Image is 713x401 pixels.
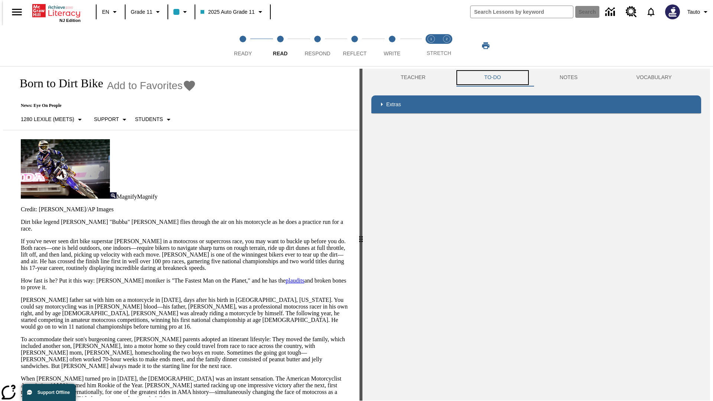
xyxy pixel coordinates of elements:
text: 1 [430,37,432,41]
button: Add to Favorites - Born to Dirt Bike [107,79,196,92]
button: Teacher [371,69,455,87]
button: Print [474,39,498,52]
button: Select a new avatar [661,2,684,22]
p: To accommodate their son's burgeoning career, [PERSON_NAME] parents adopted an itinerant lifestyl... [21,336,351,369]
p: Extras [386,101,401,108]
button: Scaffolds, Support [91,113,132,126]
span: Support Offline [38,390,70,395]
span: Grade 11 [131,8,152,16]
a: Data Center [601,2,621,22]
button: Stretch Respond step 2 of 2 [436,25,458,66]
button: Read step 2 of 5 [258,25,302,66]
a: Resource Center, Will open in new tab [621,2,641,22]
p: Support [94,115,119,123]
button: Class: 2025 Auto Grade 11, Select your class [198,5,267,19]
p: Students [135,115,163,123]
p: How fast is he? Put it this way: [PERSON_NAME] moniker is "The Fastest Man on the Planet," and he... [21,277,351,291]
button: Respond step 3 of 5 [296,25,339,66]
div: Home [32,3,81,23]
button: TO-DO [455,69,530,87]
button: Profile/Settings [684,5,713,19]
span: Respond [305,50,330,56]
button: Stretch Read step 1 of 2 [420,25,442,66]
p: 1280 Lexile (Meets) [21,115,74,123]
span: Read [273,50,288,56]
button: VOCABULARY [607,69,701,87]
span: EN [102,8,109,16]
span: Ready [234,50,252,56]
img: Magnify [110,192,117,199]
span: Reflect [343,50,367,56]
button: Language: EN, Select a language [99,5,123,19]
span: Tauto [687,8,700,16]
button: Support Offline [22,384,76,401]
button: Grade: Grade 11, Select a grade [128,5,165,19]
button: Select Student [132,113,176,126]
div: Extras [371,95,701,113]
p: News: Eye On People [12,103,196,108]
span: Write [384,50,400,56]
span: Magnify [117,193,137,200]
a: Notifications [641,2,661,22]
button: Write step 5 of 5 [371,25,414,66]
button: Open side menu [6,1,28,23]
button: Class color is light blue. Change class color [170,5,192,19]
button: Ready step 1 of 5 [221,25,264,66]
input: search field [471,6,573,18]
span: NJ Edition [59,18,81,23]
button: Select Lexile, 1280 Lexile (Meets) [18,113,87,126]
div: reading [3,69,359,397]
button: Reflect step 4 of 5 [333,25,376,66]
img: Motocross racer James Stewart flies through the air on his dirt bike. [21,139,110,199]
p: Credit: [PERSON_NAME]/AP Images [21,206,351,213]
span: Add to Favorites [107,80,183,92]
p: [PERSON_NAME] father sat with him on a motorcycle in [DATE], days after his birth in [GEOGRAPHIC_... [21,297,351,330]
span: Magnify [137,193,157,200]
button: NOTES [530,69,607,87]
h1: Born to Dirt Bike [12,76,103,90]
div: Press Enter or Spacebar and then press right and left arrow keys to move the slider [359,69,362,401]
a: plaudits [286,277,305,284]
div: activity [362,69,710,401]
text: 2 [446,37,447,41]
img: Avatar [665,4,680,19]
p: Dirt bike legend [PERSON_NAME] "Bubba" [PERSON_NAME] flies through the air on his motorcycle as h... [21,219,351,232]
span: STRETCH [427,50,451,56]
p: If you've never seen dirt bike superstar [PERSON_NAME] in a motocross or supercross race, you may... [21,238,351,271]
div: Instructional Panel Tabs [371,69,701,87]
span: 2025 Auto Grade 11 [201,8,254,16]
